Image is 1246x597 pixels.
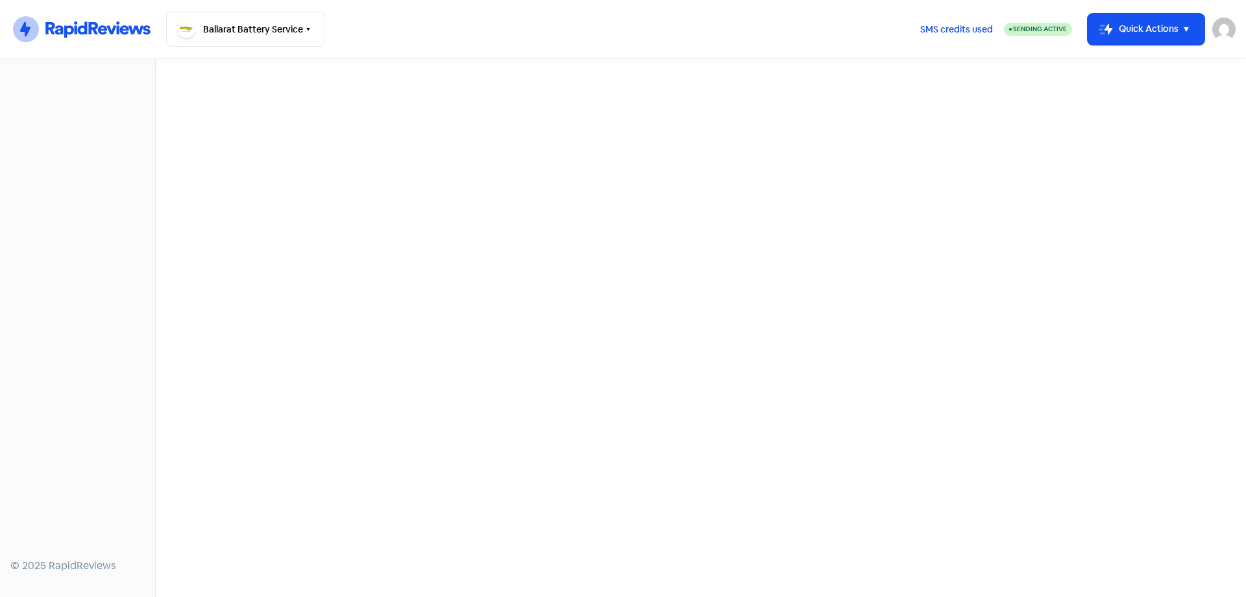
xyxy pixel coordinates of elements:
span: Sending Active [1013,25,1067,33]
button: Quick Actions [1088,14,1204,45]
img: User [1212,18,1236,41]
button: Ballarat Battery Service [166,12,324,47]
div: © 2025 RapidReviews [10,558,145,574]
a: Sending Active [1004,21,1072,37]
span: SMS credits used [920,23,993,36]
a: SMS credits used [909,21,1004,35]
